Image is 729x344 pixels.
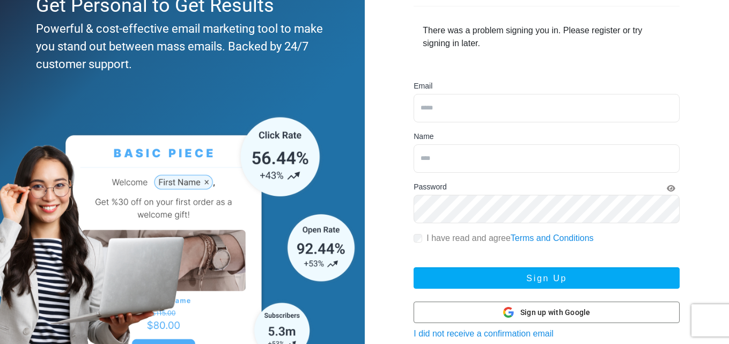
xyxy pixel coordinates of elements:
[414,329,554,338] a: I did not receive a confirmation email
[414,302,680,323] button: Sign up with Google
[414,181,446,193] label: Password
[36,20,323,73] div: Powerful & cost-effective email marketing tool to make you stand out between mass emails. Backed ...
[426,232,593,245] label: I have read and agree
[414,80,432,92] label: Email
[414,15,680,59] div: There was a problem signing you in. Please register or try signing in later.
[667,185,675,192] i: Show Password
[414,267,680,289] button: Sign Up
[520,307,591,318] span: Sign up with Google
[511,233,594,243] a: Terms and Conditions
[414,131,433,142] label: Name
